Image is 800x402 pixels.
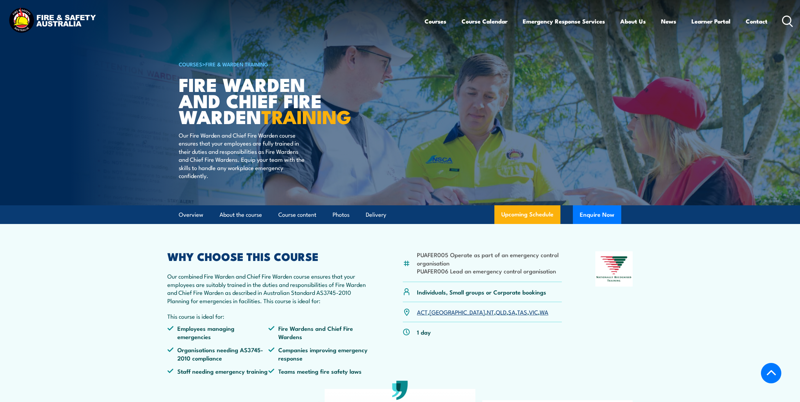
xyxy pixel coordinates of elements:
li: Companies improving emergency response [268,346,369,362]
p: Our combined Fire Warden and Chief Fire Warden course ensures that your employees are suitably tr... [167,272,369,305]
a: Course content [278,206,316,224]
button: Enquire Now [573,205,621,224]
a: Photos [333,206,350,224]
a: Emergency Response Services [523,12,605,30]
a: Overview [179,206,203,224]
p: This course is ideal for: [167,312,369,320]
a: Course Calendar [462,12,508,30]
a: SA [508,308,515,316]
li: Staff needing emergency training [167,367,268,375]
a: NT [487,308,494,316]
p: , , , , , , , [417,308,548,316]
p: Individuals, Small groups or Corporate bookings [417,288,546,296]
a: VIC [529,308,538,316]
a: WA [540,308,548,316]
a: COURSES [179,60,202,68]
a: Upcoming Schedule [494,205,560,224]
a: ACT [417,308,428,316]
a: About Us [620,12,646,30]
p: 1 day [417,328,431,336]
li: Organisations needing AS3745-2010 compliance [167,346,268,362]
a: QLD [496,308,506,316]
h6: > [179,60,350,68]
a: [GEOGRAPHIC_DATA] [429,308,485,316]
p: Our Fire Warden and Chief Fire Warden course ensures that your employees are fully trained in the... [179,131,305,179]
li: PUAFER005 Operate as part of an emergency control organisation [417,251,562,267]
li: Teams meeting fire safety laws [268,367,369,375]
h1: Fire Warden and Chief Fire Warden [179,76,350,124]
h2: WHY CHOOSE THIS COURSE [167,251,369,261]
li: PUAFER006 Lead an emergency control organisation [417,267,562,275]
img: Nationally Recognised Training logo. [595,251,633,287]
li: Fire Wardens and Chief Fire Wardens [268,324,369,340]
a: Courses [425,12,446,30]
a: About the course [220,206,262,224]
li: Employees managing emergencies [167,324,268,340]
a: Fire & Warden Training [205,60,268,68]
strong: TRAINING [261,102,351,130]
a: Delivery [366,206,386,224]
a: Contact [746,12,768,30]
a: Learner Portal [691,12,731,30]
a: News [661,12,676,30]
a: TAS [517,308,527,316]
